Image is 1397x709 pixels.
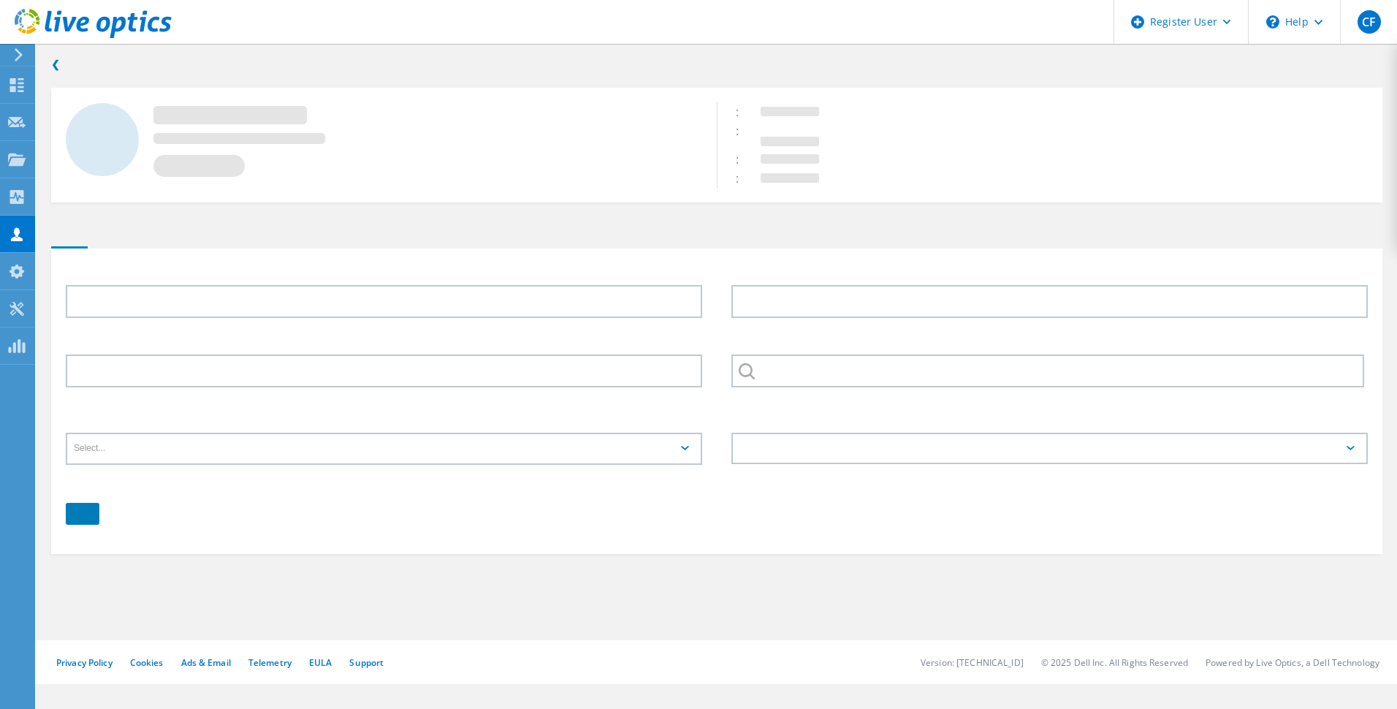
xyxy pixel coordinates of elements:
[1266,15,1279,29] svg: \n
[921,656,1024,669] li: Version: [TECHNICAL_ID]
[130,656,164,669] a: Cookies
[349,656,384,669] a: Support
[1362,16,1376,28] span: CF
[51,56,61,73] a: Back to search
[309,656,332,669] a: EULA
[736,151,753,167] span: :
[15,31,172,41] a: Live Optics Dashboard
[736,170,753,186] span: :
[736,104,753,120] span: :
[1041,656,1188,669] li: © 2025 Dell Inc. All Rights Reserved
[181,656,231,669] a: Ads & Email
[1206,656,1379,669] li: Powered by Live Optics, a Dell Technology
[736,123,753,139] span: :
[56,656,113,669] a: Privacy Policy
[248,656,292,669] a: Telemetry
